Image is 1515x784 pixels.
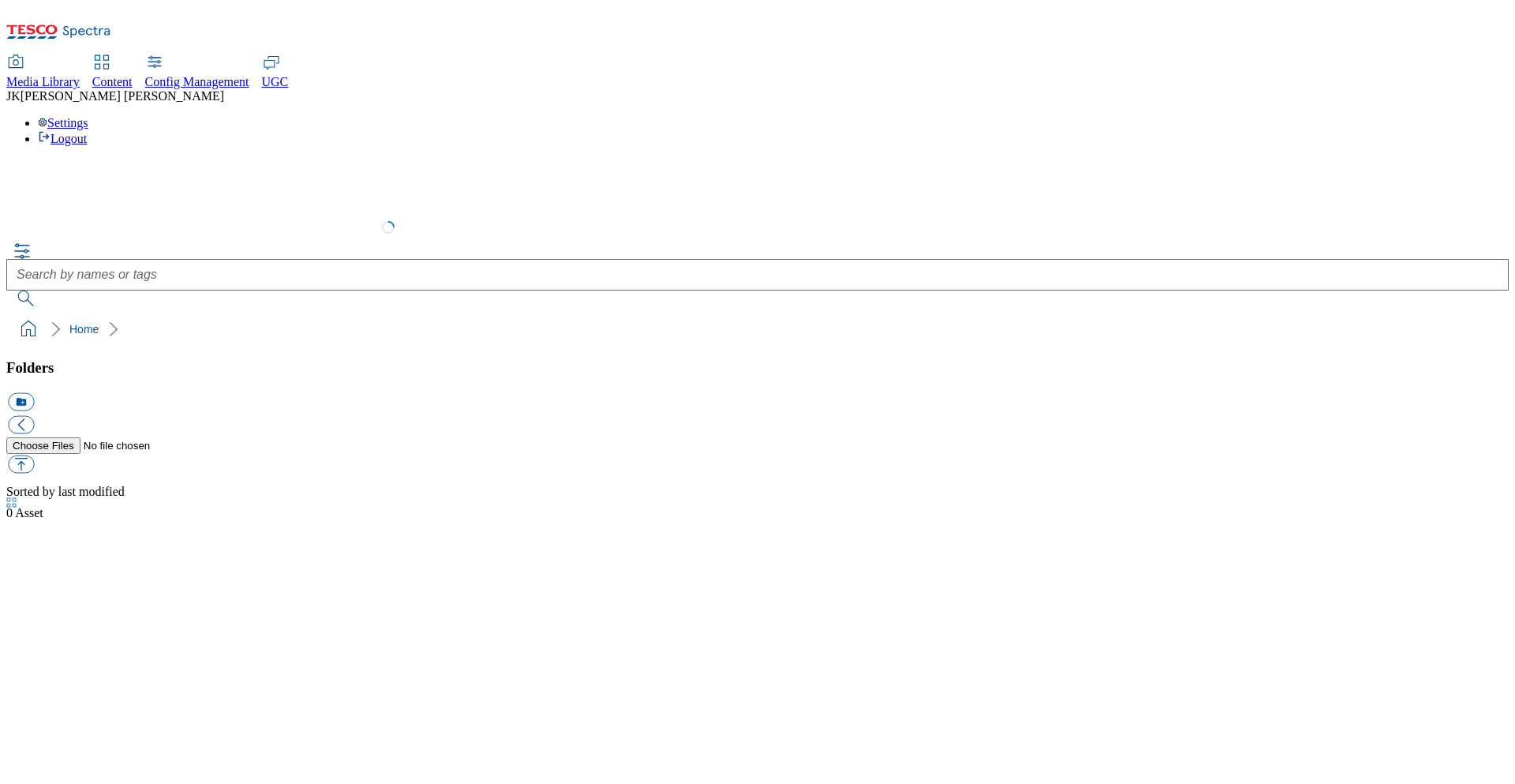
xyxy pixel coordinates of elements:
[16,317,41,342] a: home
[262,56,289,89] a: UGC
[92,75,133,88] span: Content
[6,89,21,103] span: JK
[69,323,99,336] a: Home
[6,485,125,498] span: Sorted by last modified
[21,89,224,103] span: [PERSON_NAME] [PERSON_NAME]
[6,506,15,520] span: 0
[6,506,43,520] span: Asset
[6,314,1509,344] nav: breadcrumb
[6,259,1509,291] input: Search by names or tags
[6,75,80,88] span: Media Library
[92,56,133,89] a: Content
[145,75,249,88] span: Config Management
[145,56,249,89] a: Config Management
[38,132,87,145] a: Logout
[38,116,88,129] a: Settings
[262,75,289,88] span: UGC
[6,359,1509,377] h3: Folders
[6,56,80,89] a: Media Library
